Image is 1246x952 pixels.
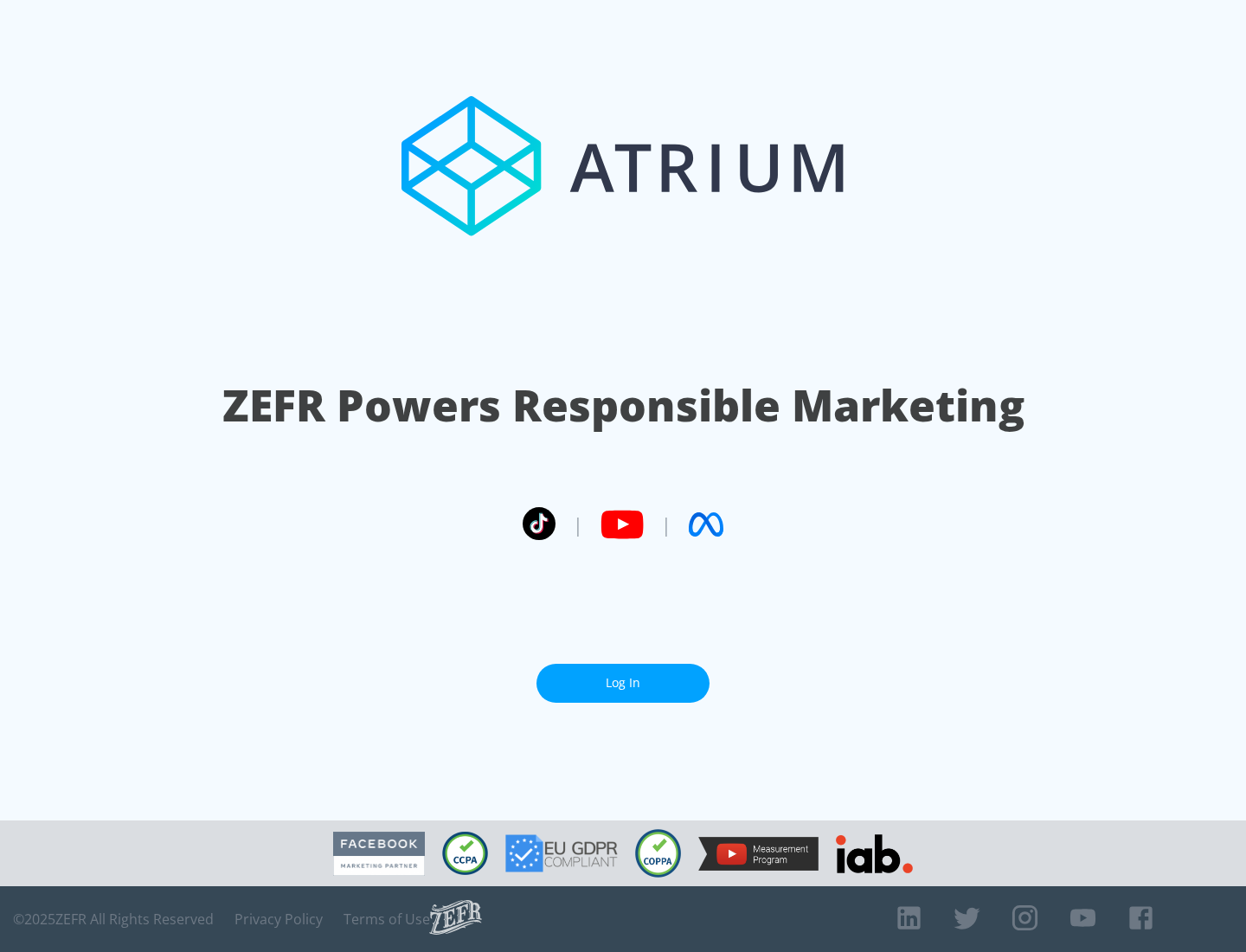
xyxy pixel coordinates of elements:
img: IAB [836,834,913,873]
h1: ZEFR Powers Responsible Marketing [222,376,1024,435]
span: | [573,511,583,537]
img: Facebook Marketing Partner [333,832,425,876]
img: YouTube Measurement Program [698,837,819,871]
img: GDPR Compliant [505,834,618,872]
a: Privacy Policy [234,910,323,928]
a: Log In [536,664,710,703]
span: © 2025 ZEFR All Rights Reserved [13,910,214,928]
a: Terms of Use [344,910,430,928]
img: COPPA Compliant [635,829,681,878]
span: | [661,511,671,537]
img: CCPA Compliant [442,832,488,875]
